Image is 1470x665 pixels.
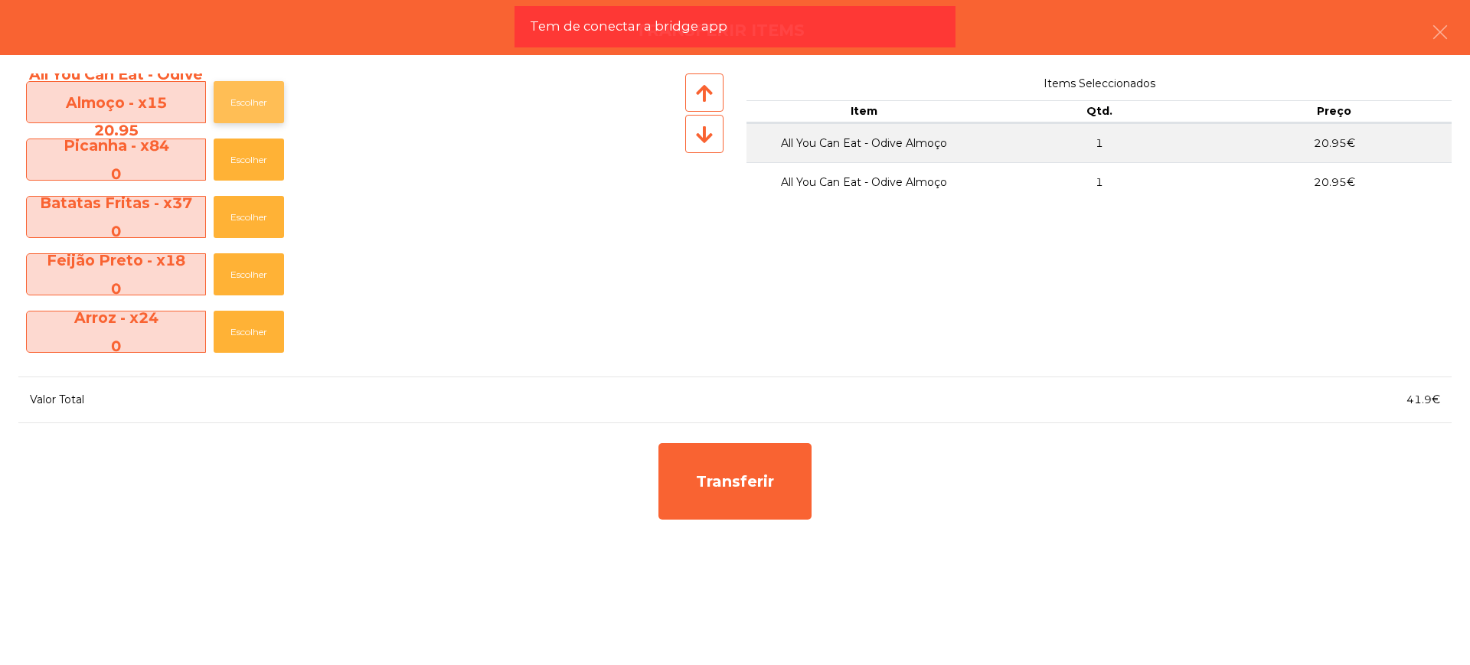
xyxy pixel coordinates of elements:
[27,304,205,360] span: Arroz - x24
[27,116,205,144] div: 20.95
[30,393,84,406] span: Valor Total
[27,60,205,144] span: All You Can Eat - Odive Almoço - x15
[746,162,982,202] td: All You Can Eat - Odive Almoço
[1406,393,1440,406] span: 41.9€
[746,123,982,163] td: All You Can Eat - Odive Almoço
[27,275,205,302] div: 0
[746,73,1452,94] span: Items Seleccionados
[658,443,812,520] div: Transferir
[214,196,284,238] button: Escolher
[214,81,284,123] button: Escolher
[1217,123,1452,163] td: 20.95€
[746,100,982,123] th: Item
[530,17,727,36] span: Tem de conectar a bridge app
[1217,162,1452,202] td: 20.95€
[982,123,1217,163] td: 1
[214,139,284,181] button: Escolher
[982,100,1217,123] th: Qtd.
[27,246,205,302] span: Feijão Preto - x18
[1217,100,1452,123] th: Preço
[27,332,205,360] div: 0
[982,162,1217,202] td: 1
[27,132,205,187] span: Picanha - x84
[27,361,205,417] span: Salada - x15
[27,160,205,187] div: 0
[214,253,284,295] button: Escolher
[27,217,205,245] div: 0
[214,311,284,353] button: Escolher
[27,189,205,245] span: Batatas Fritas - x37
